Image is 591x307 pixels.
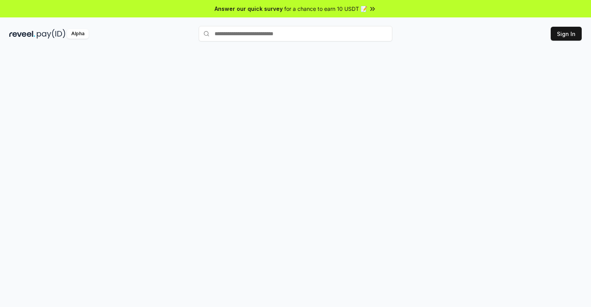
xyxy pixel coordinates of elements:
[9,29,35,39] img: reveel_dark
[215,5,283,13] span: Answer our quick survey
[284,5,367,13] span: for a chance to earn 10 USDT 📝
[37,29,65,39] img: pay_id
[551,27,582,41] button: Sign In
[67,29,89,39] div: Alpha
